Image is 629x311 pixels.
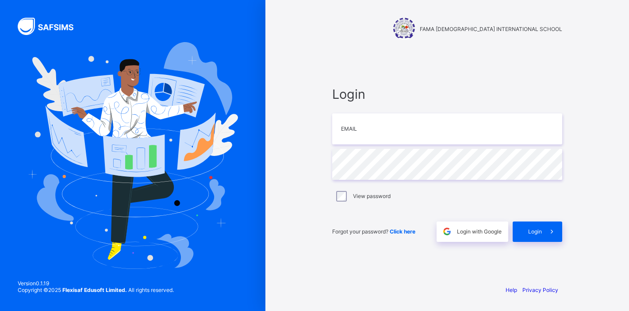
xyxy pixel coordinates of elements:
[62,287,127,293] strong: Flexisaf Edusoft Limited.
[27,42,238,269] img: Hero Image
[18,287,174,293] span: Copyright © 2025 All rights reserved.
[457,228,502,235] span: Login with Google
[522,287,558,293] a: Privacy Policy
[420,26,562,32] span: FAMA [DEMOGRAPHIC_DATA] INTERNATIONAL SCHOOL
[506,287,517,293] a: Help
[18,18,84,35] img: SAFSIMS Logo
[353,193,391,199] label: View password
[18,280,174,287] span: Version 0.1.19
[390,228,415,235] a: Click here
[528,228,542,235] span: Login
[332,228,415,235] span: Forgot your password?
[332,86,562,102] span: Login
[442,226,452,237] img: google.396cfc9801f0270233282035f929180a.svg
